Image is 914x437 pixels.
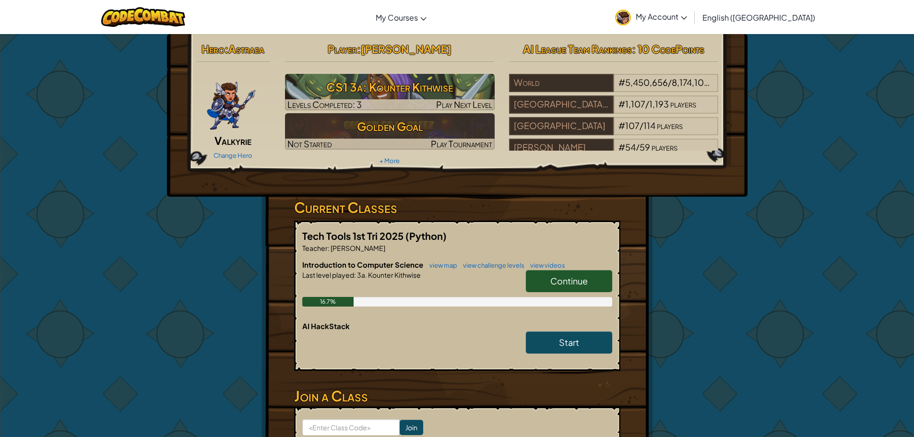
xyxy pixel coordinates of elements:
[302,271,354,279] span: Last level played
[636,142,640,153] span: /
[285,76,495,98] h3: CS1 3a: Kounter Kithwise
[645,98,649,109] span: /
[509,139,614,157] div: [PERSON_NAME]
[509,117,614,135] div: [GEOGRAPHIC_DATA]
[618,120,625,131] span: #
[380,157,400,165] a: + More
[559,337,579,348] span: Start
[526,331,612,354] a: Start
[285,74,495,110] img: CS1 3a: Kounter Kithwise
[330,244,385,252] span: [PERSON_NAME]
[328,244,330,252] span: :
[294,385,620,407] h3: Join a Class
[356,271,367,279] span: 3a.
[400,420,423,435] input: Join
[425,261,457,269] a: view map
[509,105,719,116] a: [GEOGRAPHIC_DATA] ([PERSON_NAME])#1,107/1,193players
[228,42,264,56] span: Astraea
[625,77,668,88] span: 5,450,656
[328,42,357,56] span: Player
[657,120,683,131] span: players
[405,230,447,242] span: (Python)
[285,116,495,137] h3: Golden Goal
[357,42,361,56] span: :
[523,42,632,56] span: AI League Team Rankings
[436,99,492,110] span: Play Next Level
[287,138,332,149] span: Not Started
[376,12,418,23] span: My Courses
[618,142,625,153] span: #
[509,126,719,137] a: [GEOGRAPHIC_DATA]#107/114players
[615,10,631,25] img: avatar
[302,297,354,307] div: 16.7%
[367,271,421,279] span: Kounter Kithwise
[206,74,256,131] img: ValkyriePose.png
[294,197,620,218] h3: Current Classes
[285,113,495,150] img: Golden Goal
[640,120,643,131] span: /
[618,77,625,88] span: #
[625,142,636,153] span: 54
[214,152,252,159] a: Change Hero
[550,275,588,286] span: Continue
[302,260,425,269] span: Introduction to Computer Science
[625,120,640,131] span: 107
[618,98,625,109] span: #
[702,12,815,23] span: English ([GEOGRAPHIC_DATA])
[225,42,228,56] span: :
[643,120,655,131] span: 114
[431,138,492,149] span: Play Tournament
[285,74,495,110] a: Play Next Level
[652,142,677,153] span: players
[202,42,225,56] span: Hero
[711,77,736,88] span: players
[509,148,719,159] a: [PERSON_NAME]#54/59players
[101,7,185,27] img: CodeCombat logo
[632,42,704,56] span: : 10 CodePoints
[214,134,251,147] span: Valkyrie
[302,419,400,436] input: <Enter Class Code>
[458,261,524,269] a: view challenge levels
[287,99,362,110] span: Levels Completed: 3
[525,261,565,269] a: view videos
[302,230,405,242] span: Tech Tools 1st Tri 2025
[285,113,495,150] a: Golden GoalNot StartedPlay Tournament
[361,42,451,56] span: [PERSON_NAME]
[509,95,614,114] div: [GEOGRAPHIC_DATA] ([PERSON_NAME])
[649,98,669,109] span: 1,193
[509,74,614,92] div: World
[302,244,328,252] span: Teacher
[670,98,696,109] span: players
[625,98,645,109] span: 1,107
[636,12,687,22] span: My Account
[302,321,350,331] span: AI HackStack
[354,271,356,279] span: :
[610,2,692,32] a: My Account
[668,77,672,88] span: /
[371,4,431,30] a: My Courses
[672,77,710,88] span: 8,174,106
[698,4,820,30] a: English ([GEOGRAPHIC_DATA])
[640,142,650,153] span: 59
[509,83,719,94] a: World#5,450,656/8,174,106players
